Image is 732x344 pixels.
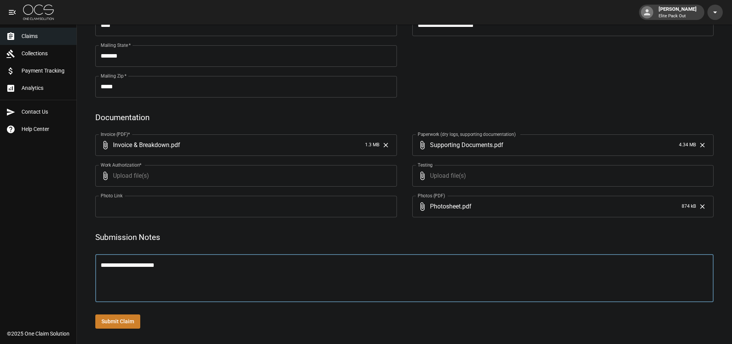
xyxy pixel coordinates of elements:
p: Elite Pack Out [659,13,697,20]
div: [PERSON_NAME] [656,5,700,19]
span: 1.3 MB [365,141,379,149]
label: Work Authorization* [101,162,142,168]
span: Contact Us [22,108,70,116]
label: Paperwork (dry logs, supporting documentation) [418,131,516,137]
span: Analytics [22,84,70,92]
span: Photosheet [430,202,461,211]
button: Clear [697,201,708,212]
span: Invoice & Breakdown [113,141,169,149]
span: Collections [22,50,70,58]
label: Mailing Zip [101,73,127,79]
span: . pdf [461,202,471,211]
span: 4.34 MB [679,141,696,149]
button: Clear [380,139,392,151]
img: ocs-logo-white-transparent.png [23,5,54,20]
span: Upload file(s) [430,165,693,187]
button: Clear [697,139,708,151]
label: Photo Link [101,192,123,199]
button: open drawer [5,5,20,20]
label: Invoice (PDF)* [101,131,130,137]
span: Upload file(s) [113,165,376,187]
span: Payment Tracking [22,67,70,75]
span: Supporting Documents [430,141,493,149]
span: . pdf [169,141,180,149]
span: Help Center [22,125,70,133]
div: © 2025 One Claim Solution [7,330,70,337]
span: Claims [22,32,70,40]
label: Testing [418,162,433,168]
span: . pdf [493,141,503,149]
button: Submit Claim [95,314,140,329]
label: Mailing State [101,42,131,48]
label: Photos (PDF) [418,192,445,199]
span: 874 kB [682,203,696,210]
